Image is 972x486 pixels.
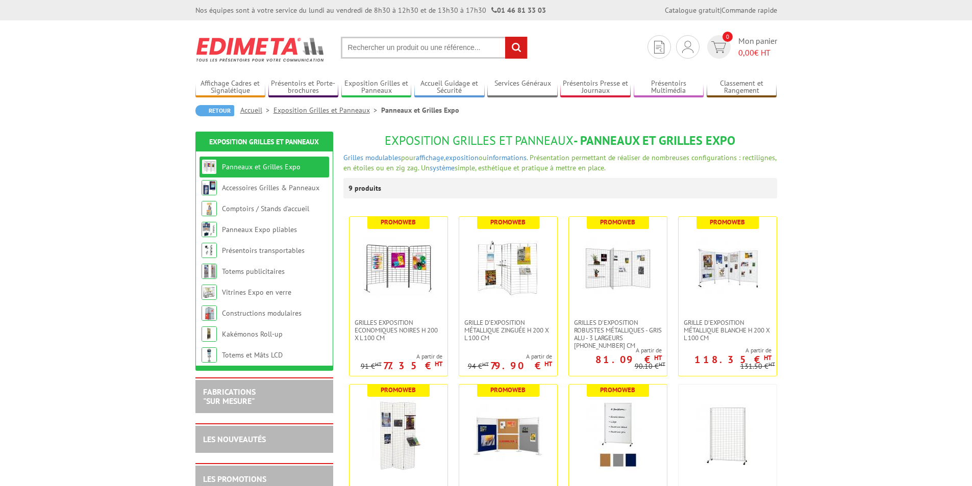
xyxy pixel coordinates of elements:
a: FABRICATIONS"Sur Mesure" [203,387,256,406]
span: Grilles Exposition Economiques Noires H 200 x L 100 cm [355,319,442,342]
a: Exposition Grilles et Panneaux [209,137,319,146]
a: Affichage Cadres et Signalétique [195,79,266,96]
b: Promoweb [381,386,416,394]
span: A partir de [679,346,771,354]
p: 94 € [468,363,489,370]
img: devis rapide [682,41,693,53]
span: A partir de [361,352,442,361]
a: affichage [416,153,444,162]
img: Constructions modulaires [202,305,217,321]
img: Grilles Exposition Economiques Noires H 200 x L 100 cm [363,232,434,303]
span: Grille d'exposition métallique Zinguée H 200 x L 100 cm [464,319,552,342]
sup: HT [375,361,382,368]
sup: HT [768,361,775,368]
span: € HT [738,47,777,59]
span: Exposition Grilles et Panneaux [385,133,574,148]
span: A partir de [468,352,552,361]
a: Grilles Exposition Economiques Noires H 200 x L 100 cm [350,319,447,342]
img: Grilles d'exposition robustes métalliques - gris alu - 3 largeurs 70-100-120 cm [582,232,654,303]
span: 0 [722,32,733,42]
img: Kakémonos Roll-up [202,326,217,342]
p: 77.35 € [383,363,442,369]
a: Exposition Grilles et Panneaux [273,106,381,115]
img: Panneaux Exposition Grilles mobiles sur roulettes - gris clair [692,400,763,471]
p: 118.35 € [694,356,771,363]
a: Grille d'exposition métallique blanche H 200 x L 100 cm [679,319,777,342]
p: 90.10 € [635,363,665,370]
img: Accessoires Grilles & Panneaux [202,180,217,195]
p: 91 € [361,363,382,370]
a: LES NOUVEAUTÉS [203,434,266,444]
a: Constructions modulaires [222,309,302,318]
a: Grilles [343,153,363,162]
p: 131.50 € [740,363,775,370]
img: Panneaux et Grilles Expo [202,159,217,174]
a: Totems et Mâts LCD [222,350,283,360]
sup: HT [764,353,771,362]
img: Grille d'exposition économique blanche, fixation murale, paravent ou sur pied [363,400,434,471]
a: modulables [365,153,401,162]
span: 0,00 [738,47,754,58]
p: 81.09 € [595,356,662,363]
img: Totems et Mâts LCD [202,347,217,363]
a: Panneaux Expo pliables [222,225,297,234]
a: exposition [445,153,479,162]
sup: HT [654,353,662,362]
a: Retour [195,105,234,116]
a: Commande rapide [721,6,777,15]
a: Accessoires Grilles & Panneaux [222,183,319,192]
span: pour , ou . Présentation permettant de réaliser de nombreuses configurations : rectilignes, en ét... [343,153,776,172]
a: informations [487,153,527,162]
img: Panneaux Affichage et Ecriture Mobiles - finitions liège punaisable, feutrine gris clair ou bleue... [582,400,654,471]
b: Promoweb [710,218,745,226]
a: Services Généraux [487,79,558,96]
img: Grille d'exposition métallique Zinguée H 200 x L 100 cm [472,232,544,303]
p: 9 produits [348,178,387,198]
sup: HT [435,360,442,368]
a: LES PROMOTIONS [203,474,266,484]
a: Accueil Guidage et Sécurité [414,79,485,96]
img: devis rapide [711,41,726,53]
a: Présentoirs Presse et Journaux [560,79,631,96]
h1: - Panneaux et Grilles Expo [343,134,777,147]
img: Grille d'exposition métallique blanche H 200 x L 100 cm [692,232,763,303]
a: Panneaux et Grilles Expo [222,162,301,171]
div: | [665,5,777,15]
a: Comptoirs / Stands d'accueil [222,204,309,213]
p: 79.90 € [490,363,552,369]
b: Promoweb [381,218,416,226]
div: Nos équipes sont à votre service du lundi au vendredi de 8h30 à 12h30 et de 13h30 à 17h30 [195,5,546,15]
strong: 01 46 81 33 03 [491,6,546,15]
sup: HT [659,361,665,368]
img: devis rapide [654,41,664,54]
img: Vitrines Expo en verre [202,285,217,300]
b: Promoweb [600,386,635,394]
img: Panneaux & Grilles modulables - liège, feutrine grise ou bleue, blanc laqué ou gris alu [472,400,544,471]
img: Totems publicitaires [202,264,217,279]
a: Vitrines Expo en verre [222,288,291,297]
a: Présentoirs Multimédia [634,79,704,96]
img: Edimeta [195,31,326,68]
span: Grilles d'exposition robustes métalliques - gris alu - 3 largeurs [PHONE_NUMBER] cm [574,319,662,349]
b: Promoweb [490,386,526,394]
a: devis rapide 0 Mon panier 0,00€ HT [705,35,777,59]
img: Présentoirs transportables [202,243,217,258]
b: Promoweb [490,218,526,226]
a: Grilles d'exposition robustes métalliques - gris alu - 3 largeurs [PHONE_NUMBER] cm [569,319,667,349]
a: Catalogue gratuit [665,6,720,15]
input: rechercher [505,37,527,59]
a: Classement et Rangement [707,79,777,96]
span: Mon panier [738,35,777,59]
a: système [430,163,455,172]
sup: HT [544,360,552,368]
span: Grille d'exposition métallique blanche H 200 x L 100 cm [684,319,771,342]
a: Kakémonos Roll-up [222,329,283,339]
li: Panneaux et Grilles Expo [381,105,459,115]
a: Totems publicitaires [222,267,285,276]
img: Comptoirs / Stands d'accueil [202,201,217,216]
a: Exposition Grilles et Panneaux [341,79,412,96]
a: Présentoirs transportables [222,246,305,255]
img: Panneaux Expo pliables [202,222,217,237]
input: Rechercher un produit ou une référence... [341,37,528,59]
sup: HT [482,361,489,368]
